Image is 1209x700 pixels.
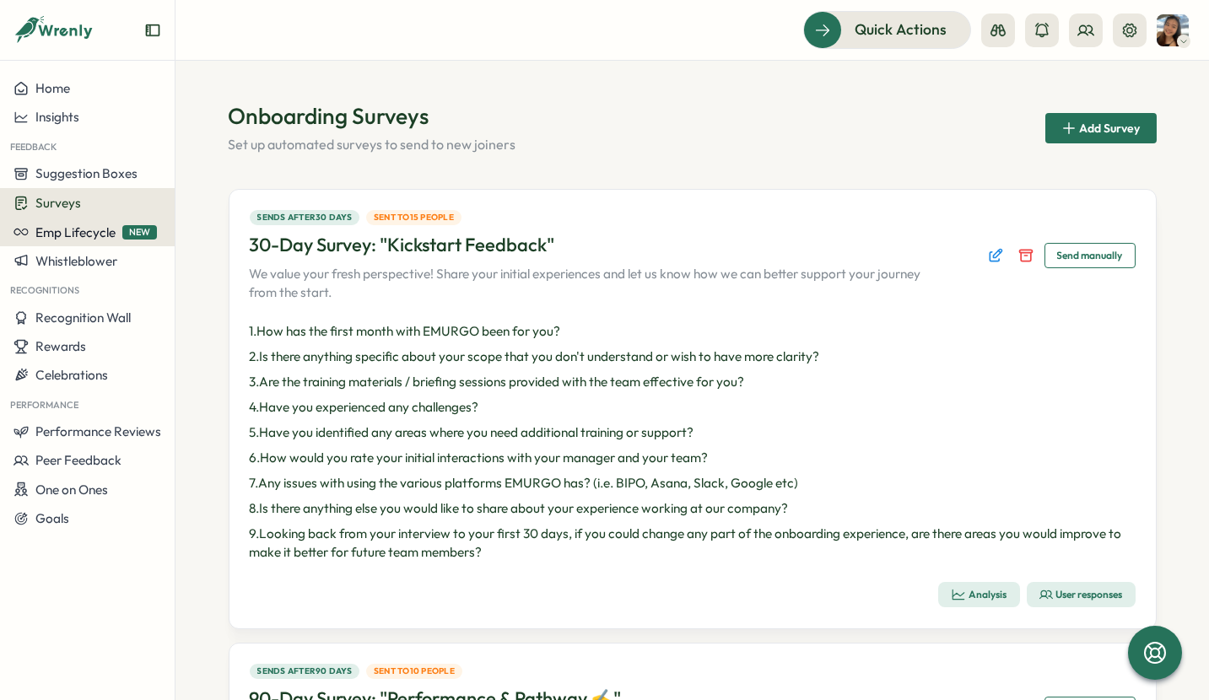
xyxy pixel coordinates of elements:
p: 9 . Looking back from your interview to your first 30 days, if you could change any part of the o... [250,525,1136,562]
h3: 30-Day Survey: "Kickstart Feedback" [250,232,555,258]
img: Tracy [1157,14,1189,46]
h1: Onboarding Surveys [229,101,516,131]
button: Add Survey [1045,113,1157,143]
span: Suggestion Boxes [35,165,138,181]
span: Rewards [35,338,86,354]
p: 8 . Is there anything else you would like to share about your experience working at our company? [250,499,1136,518]
p: 3 . Are the training materials / briefing sessions provided with the team effective for you? [250,373,1136,391]
span: Add Survey [1080,122,1141,134]
span: Home [35,80,70,96]
button: Expand sidebar [144,22,161,39]
a: Analysis [938,582,1020,608]
span: Emp Lifecycle [35,224,116,240]
button: Edit survey [984,244,1007,267]
button: User responses [1027,582,1136,607]
div: User responses [1039,588,1123,601]
span: Insights [35,109,79,125]
p: 4 . Have you experienced any challenges? [250,398,1136,417]
p: 5 . Have you identified any areas where you need additional training or support? [250,423,1136,442]
button: Quick Actions [803,11,971,48]
p: We value your fresh perspective! Share your initial experiences and let us know how we can better... [250,265,950,302]
p: 2 . Is there anything specific about your scope that you don't understand or wish to have more cl... [250,347,1136,366]
span: Sent to 15 people [374,211,454,224]
span: Quick Actions [855,19,947,40]
span: Sends after 30 days [257,211,353,224]
span: Performance Reviews [35,423,161,439]
span: Sent to 10 people [374,665,455,678]
button: Disable survey [1014,244,1038,267]
span: Goals [35,510,69,526]
button: Analysis [938,582,1020,607]
span: Celebrations [35,367,108,383]
div: Analysis [951,587,1007,602]
span: Sends after 90 days [257,665,353,678]
span: Surveys [35,195,81,211]
p: 6 . How would you rate your initial interactions with your manager and your team? [250,449,1136,467]
span: Send manually [1057,244,1123,267]
span: One on Ones [35,482,108,498]
button: Send manually [1044,243,1136,268]
p: 7 . Any issues with using the various platforms EMURGO has? (i.e. BIPO, Asana, Slack, Google etc) [250,474,1136,493]
span: NEW [122,225,157,240]
p: 1 . How has the first month with EMURGO been for you? [250,322,1136,341]
span: Peer Feedback [35,452,121,468]
span: Recognition Wall [35,310,131,326]
span: Whistleblower [35,253,117,269]
p: Set up automated surveys to send to new joiners [229,134,516,155]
